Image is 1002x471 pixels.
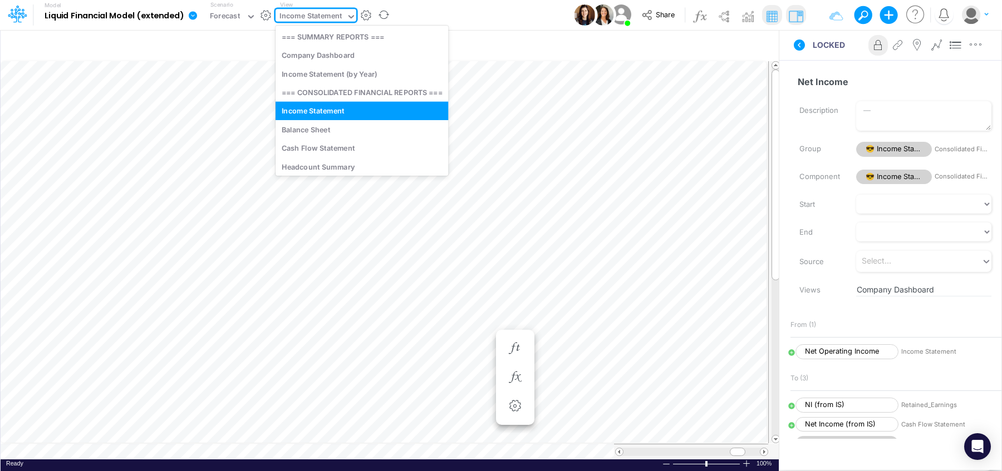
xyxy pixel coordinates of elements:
[964,433,991,460] div: Open Intercom Messenger
[276,102,449,120] div: Income Statement
[795,417,898,432] span: Net Income (from IS)
[857,284,991,295] span: Company Dashboard
[574,4,595,26] img: User Image Icon
[791,167,848,186] label: Component
[276,46,449,65] div: Company Dashboard
[791,223,848,242] label: End
[862,255,891,267] div: Select...
[790,373,808,383] span: To (3)
[608,2,633,27] img: User Image Icon
[790,320,816,330] span: From (1)
[10,35,557,58] input: Type a title here
[935,145,991,154] span: Consolidated Financial Statements
[276,27,449,46] div: === SUMMARY REPORTS ===
[790,71,992,92] input: — Node name —
[592,4,613,26] img: User Image Icon
[757,459,773,468] div: Zoom level
[937,8,950,21] a: Notifications
[791,101,848,120] label: Description
[276,120,449,138] div: Balance Sheet
[795,398,898,413] span: NI (from IS)
[795,344,898,359] span: Net Operating Income
[6,460,23,467] span: Ready
[856,142,932,157] span: 😎 Income Statement
[791,195,848,214] label: Start
[791,281,848,300] label: Views
[656,10,675,18] span: Share
[276,65,449,83] div: Income Statement (by Year)
[45,2,61,9] label: Model
[279,11,342,23] div: Income Statement
[280,1,293,9] label: View
[742,459,751,468] div: Zoom In
[856,170,932,185] span: 😎 Income Statement
[795,436,898,451] span: Division
[276,83,449,101] div: === CONSOLIDATED FINANCIAL REPORTS ===
[6,459,23,468] div: In Ready mode
[672,459,742,468] div: Zoom
[276,157,449,176] div: Headcount Summary
[813,39,845,51] span: LOCKED
[705,461,708,467] div: Zoom
[210,1,233,9] label: Scenario
[210,11,240,23] div: Forecast
[935,172,991,181] span: Consolidated Financial Statements
[791,252,848,271] label: Source
[276,139,449,157] div: Cash Flow Statement
[791,140,848,158] label: Group
[662,460,671,468] div: Zoom Out
[636,7,682,24] button: Share
[757,459,773,468] span: 100%
[45,11,184,21] b: Liquid Financial Model (extended)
